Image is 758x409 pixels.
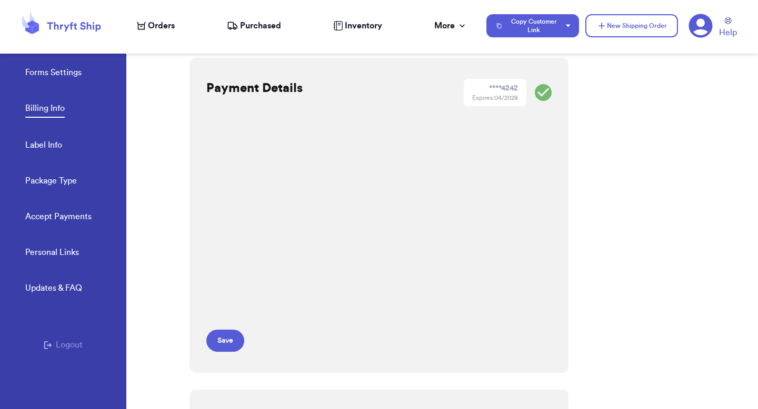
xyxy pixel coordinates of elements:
span: Purchased [240,19,281,32]
span: Help [719,26,737,39]
a: Help [719,17,737,39]
div: Updates & FAQ [25,282,82,294]
iframe: Bank search results [204,269,439,271]
a: Personal Links [25,246,79,261]
a: Inventory [333,19,382,32]
span: Orders [148,19,175,32]
a: Forms Settings [25,66,82,81]
a: Orders [137,19,175,32]
div: Expires: 04/2028 [472,94,518,102]
a: Updates & FAQ [25,282,82,296]
a: Billing Info [25,102,65,118]
button: Logout [44,339,83,351]
div: More [434,19,467,32]
a: Label Info [25,139,62,154]
span: Inventory [345,19,382,32]
iframe: To enrich screen reader interactions, please activate Accessibility in Grammarly extension settings [204,125,438,321]
button: Copy Customer Link [486,14,579,37]
button: New Shipping Order [585,14,678,37]
a: Purchased [227,19,281,32]
a: Package Type [25,175,77,189]
button: Save [206,330,244,352]
a: Accept Payments [25,210,92,225]
h2: Payment Details [206,80,303,97]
